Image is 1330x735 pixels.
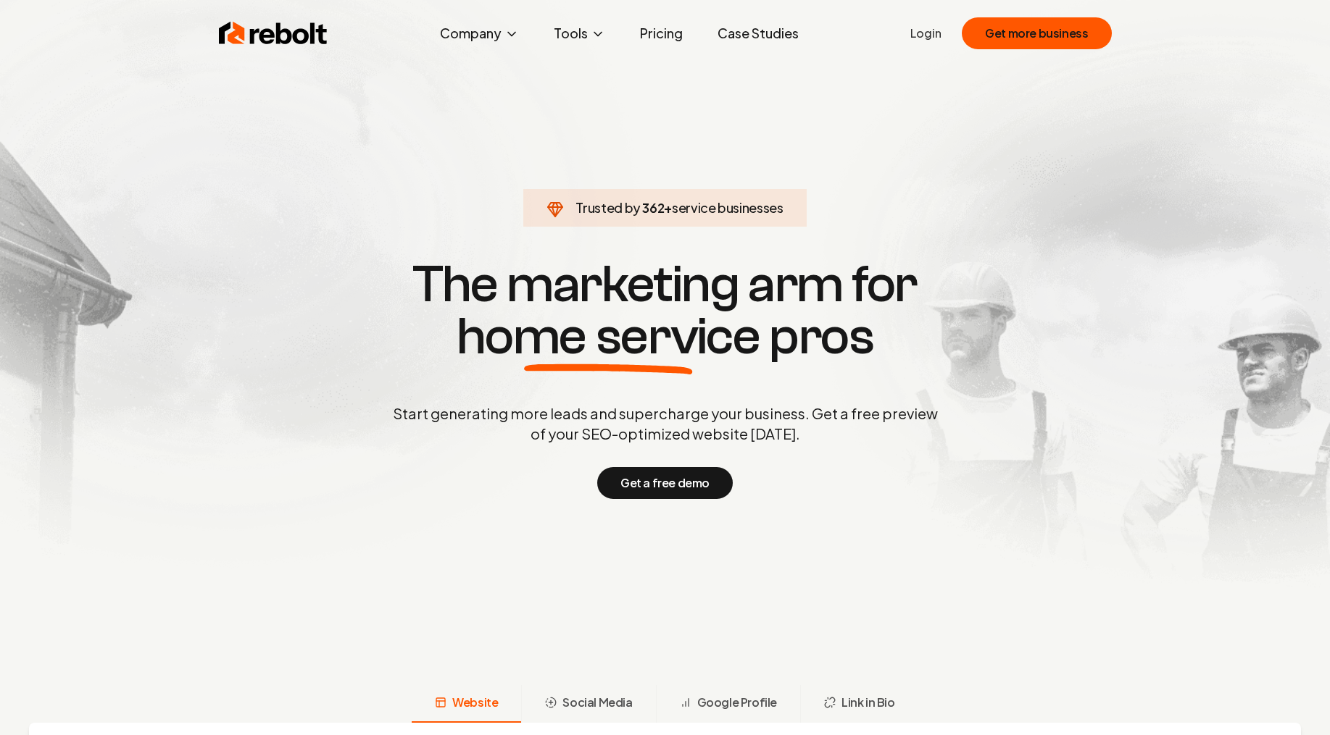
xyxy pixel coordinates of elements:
button: Website [412,685,521,723]
span: home service [457,311,760,363]
span: service businesses [672,199,784,216]
span: Trusted by [575,199,640,216]
span: 362 [642,198,664,218]
a: Pricing [628,19,694,48]
button: Link in Bio [800,685,918,723]
button: Google Profile [656,685,800,723]
button: Get a free demo [597,467,733,499]
button: Company [428,19,531,48]
span: Social Media [562,694,632,711]
span: Link in Bio [841,694,895,711]
span: Google Profile [697,694,777,711]
button: Social Media [521,685,655,723]
button: Get more business [962,17,1111,49]
a: Case Studies [706,19,810,48]
span: + [664,199,672,216]
a: Login [910,25,942,42]
img: Rebolt Logo [219,19,328,48]
p: Start generating more leads and supercharge your business. Get a free preview of your SEO-optimiz... [390,403,941,444]
button: Tools [542,19,617,48]
span: Website [452,694,498,711]
h1: The marketing arm for pros [317,259,1013,363]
